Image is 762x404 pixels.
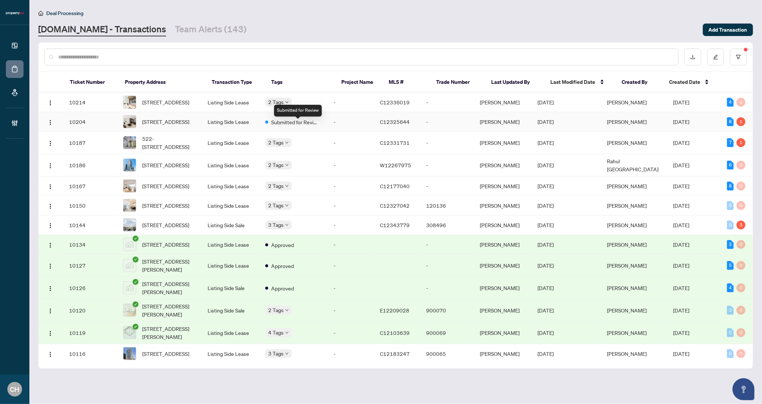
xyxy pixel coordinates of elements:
td: 10187 [63,132,117,154]
div: Submitted for Review [274,105,322,117]
span: edit [713,54,718,60]
span: 2 Tags [268,98,284,106]
span: 2 Tags [268,306,284,314]
span: [PERSON_NAME] [607,202,647,209]
td: [PERSON_NAME] [474,277,532,299]
img: thumbnail-img [123,304,136,317]
button: Add Transaction [703,24,753,36]
span: C12343779 [380,222,410,228]
span: [PERSON_NAME] [607,262,647,269]
span: [PERSON_NAME] [607,307,647,314]
span: check-circle [133,301,139,307]
th: Property Address [119,72,206,93]
span: down [285,141,289,144]
button: Logo [44,180,56,192]
span: Approved [271,262,294,270]
td: Listing Side Lease [202,322,259,344]
span: check-circle [133,279,139,285]
span: C12327042 [380,202,410,209]
span: [PERSON_NAME] [607,285,647,291]
div: 0 [737,349,745,358]
span: [DATE] [673,307,689,314]
td: [PERSON_NAME] [474,176,532,196]
td: [PERSON_NAME] [474,112,532,132]
div: 0 [737,240,745,249]
td: - [420,176,474,196]
th: Last Updated By [486,72,545,93]
span: [DATE] [538,262,554,269]
td: - [328,322,374,344]
span: down [285,163,289,167]
span: home [38,11,43,16]
span: [DATE] [673,183,689,189]
div: 0 [737,161,745,169]
td: - [328,215,374,235]
td: 10120 [63,299,117,322]
span: [DATE] [538,118,554,125]
div: 0 [737,98,745,107]
button: Open asap [733,378,755,400]
button: Logo [44,304,56,316]
td: [PERSON_NAME] [474,322,532,344]
span: [DATE] [538,183,554,189]
button: Logo [44,116,56,128]
div: 0 [727,221,734,229]
td: [PERSON_NAME] [474,254,532,277]
th: Created By [616,72,663,93]
td: Listing Side Lease [202,344,259,364]
span: C12331731 [380,139,410,146]
th: Ticket Number [64,72,119,93]
th: Transaction Type [206,72,265,93]
span: [DATE] [538,162,554,168]
span: [PERSON_NAME] [607,329,647,336]
td: - [328,93,374,112]
img: thumbnail-img [123,282,136,294]
td: - [328,299,374,322]
span: check-circle [133,257,139,262]
button: Logo [44,260,56,271]
span: 2 Tags [268,201,284,210]
div: 3 [737,221,745,229]
img: thumbnail-img [123,199,136,212]
span: [STREET_ADDRESS] [142,221,189,229]
span: [DATE] [538,241,554,248]
a: Team Alerts (143) [175,23,247,36]
span: C12325644 [380,118,410,125]
div: 0 [737,306,745,315]
span: [DATE] [673,202,689,209]
span: [DATE] [538,139,554,146]
span: Created Date [669,78,700,86]
div: 0 [737,283,745,292]
span: [DATE] [538,307,554,314]
td: - [328,254,374,277]
img: Logo [47,140,53,146]
span: [STREET_ADDRESS] [142,350,189,358]
button: filter [730,49,747,65]
button: Logo [44,219,56,231]
div: 0 [727,201,734,210]
button: Logo [44,96,56,108]
td: - [420,277,474,299]
img: thumbnail-img [123,115,136,128]
th: Last Modified Date [545,72,616,93]
span: down [285,223,289,227]
td: Listing Side Lease [202,112,259,132]
span: [DATE] [673,222,689,228]
span: [DATE] [538,222,554,228]
th: MLS # [383,72,430,93]
span: [STREET_ADDRESS][PERSON_NAME] [142,325,196,341]
span: [STREET_ADDRESS][PERSON_NAME] [142,302,196,318]
img: thumbnail-img [123,238,136,251]
td: - [420,254,474,277]
td: - [420,93,474,112]
span: C12336019 [380,99,410,106]
td: 308496 [420,215,474,235]
div: 8 [727,182,734,190]
span: [STREET_ADDRESS] [142,201,189,210]
span: [STREET_ADDRESS][PERSON_NAME] [142,257,196,273]
td: [PERSON_NAME] [474,299,532,322]
td: 120136 [420,196,474,215]
span: C12103639 [380,329,410,336]
div: 4 [727,98,734,107]
img: thumbnail-img [123,159,136,171]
